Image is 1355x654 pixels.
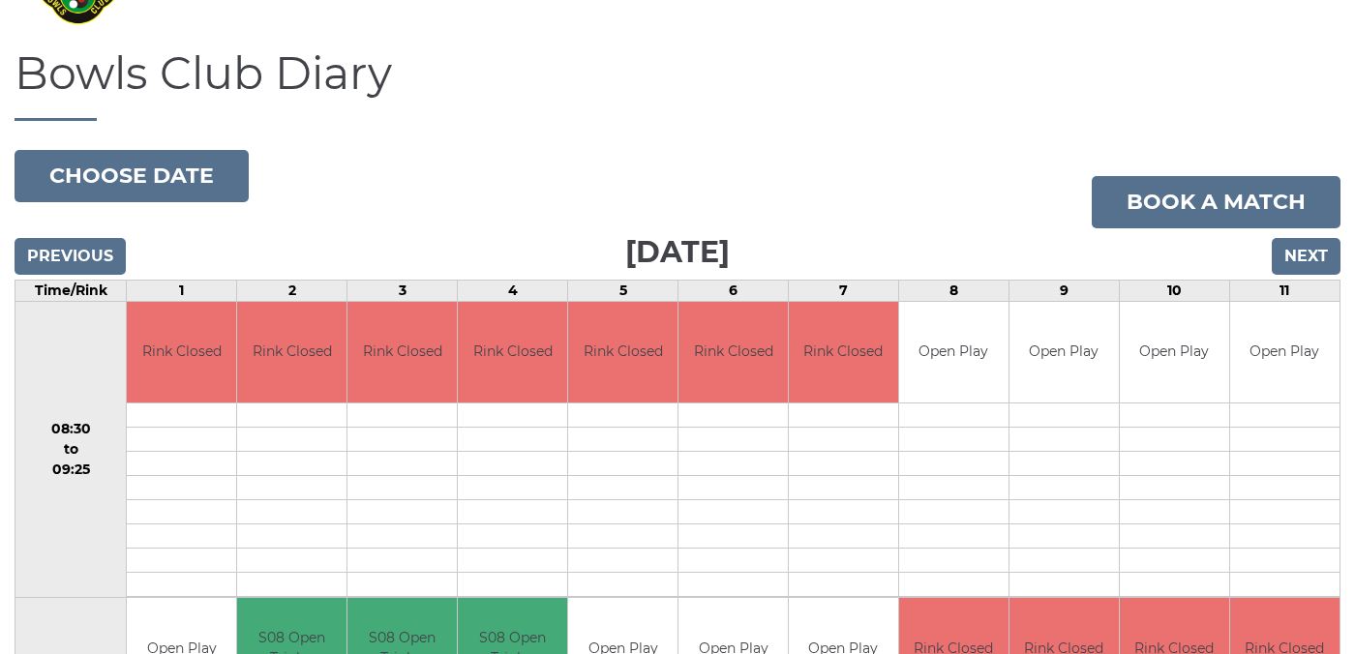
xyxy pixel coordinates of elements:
[1009,280,1119,301] td: 9
[15,49,1340,121] h1: Bowls Club Diary
[347,280,458,301] td: 3
[1272,238,1340,275] input: Next
[1009,302,1119,403] td: Open Play
[898,280,1009,301] td: 8
[678,280,789,301] td: 6
[1229,280,1340,301] td: 11
[1092,176,1340,228] a: Book a match
[458,302,567,403] td: Rink Closed
[568,280,678,301] td: 5
[678,302,788,403] td: Rink Closed
[1230,302,1340,403] td: Open Play
[1119,280,1229,301] td: 10
[15,150,249,202] button: Choose date
[15,238,126,275] input: Previous
[15,301,127,598] td: 08:30 to 09:25
[15,280,127,301] td: Time/Rink
[1120,302,1229,403] td: Open Play
[347,302,457,403] td: Rink Closed
[127,302,236,403] td: Rink Closed
[899,302,1009,403] td: Open Play
[789,302,898,403] td: Rink Closed
[127,280,237,301] td: 1
[568,302,677,403] td: Rink Closed
[237,280,347,301] td: 2
[237,302,346,403] td: Rink Closed
[789,280,899,301] td: 7
[458,280,568,301] td: 4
